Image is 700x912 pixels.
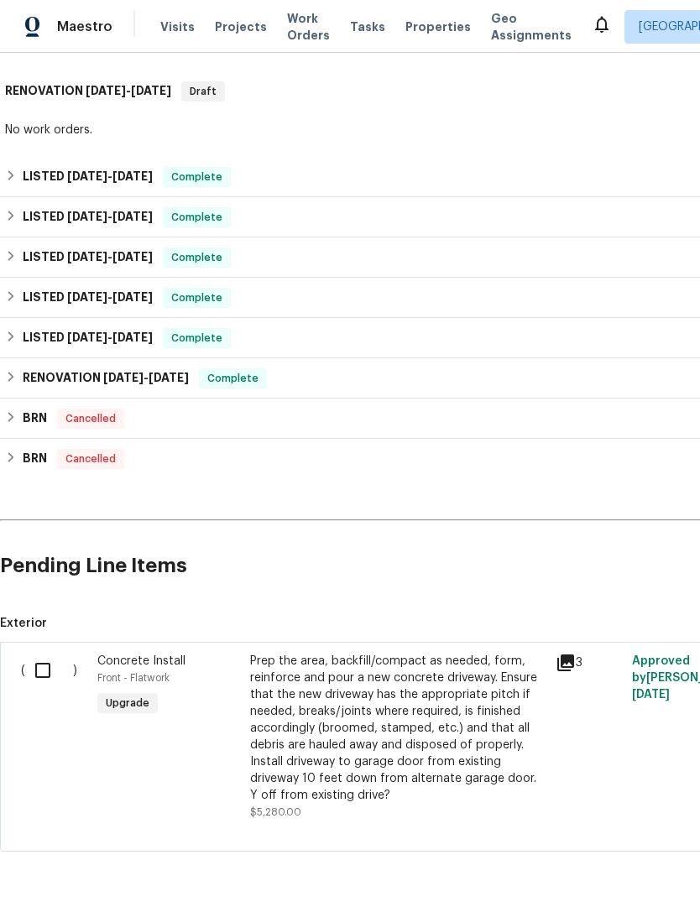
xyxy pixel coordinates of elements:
span: Cancelled [59,451,123,467]
div: 3 [556,653,622,673]
span: Cancelled [59,410,123,427]
span: - [67,331,153,343]
span: [DATE] [131,85,171,96]
span: Properties [405,18,471,35]
h6: LISTED [23,288,153,308]
h6: LISTED [23,207,153,227]
span: [DATE] [67,170,107,182]
span: Geo Assignments [491,10,572,44]
span: - [86,85,171,96]
span: Maestro [57,18,112,35]
span: [DATE] [67,211,107,222]
span: [DATE] [149,372,189,383]
span: [DATE] [112,331,153,343]
h6: BRN [23,409,47,429]
span: Concrete Install [97,655,185,667]
h6: LISTED [23,328,153,348]
h6: LISTED [23,167,153,187]
h6: RENOVATION [23,368,189,388]
span: - [67,291,153,303]
span: [DATE] [67,251,107,263]
span: - [103,372,189,383]
span: [DATE] [103,372,144,383]
h6: LISTED [23,248,153,268]
span: [DATE] [112,170,153,182]
span: Tasks [350,21,385,33]
span: Complete [165,330,229,347]
h6: RENOVATION [5,81,171,102]
span: [DATE] [112,291,153,303]
span: Complete [165,209,229,226]
span: Projects [215,18,267,35]
div: ( ) [16,648,92,826]
span: Visits [160,18,195,35]
span: [DATE] [86,85,126,96]
span: Complete [165,289,229,306]
span: [DATE] [67,331,107,343]
span: - [67,211,153,222]
span: Upgrade [99,695,156,711]
h6: BRN [23,449,47,469]
span: [DATE] [67,291,107,303]
span: Front - Flatwork [97,673,170,683]
div: Prep the area, backfill/compact as needed, form, reinforce and pour a new concrete driveway. Ensu... [250,653,546,804]
span: - [67,170,153,182]
span: [DATE] [112,211,153,222]
span: Complete [201,370,265,387]
span: $5,280.00 [250,807,301,817]
span: Work Orders [287,10,330,44]
span: Draft [183,83,223,100]
span: [DATE] [632,689,670,701]
span: Complete [165,169,229,185]
span: - [67,251,153,263]
span: Complete [165,249,229,266]
span: [DATE] [112,251,153,263]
